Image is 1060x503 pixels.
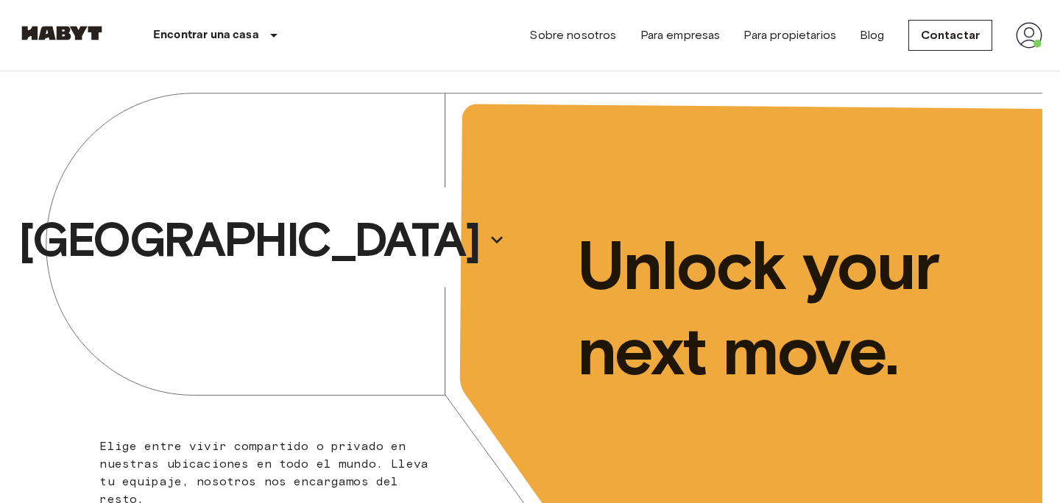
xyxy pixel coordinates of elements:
a: Sobre nosotros [529,26,616,44]
img: avatar [1016,22,1042,49]
p: Unlock your next move. [577,223,1019,393]
button: [GEOGRAPHIC_DATA] [13,206,512,274]
p: [GEOGRAPHIC_DATA] [18,210,479,269]
a: Para empresas [640,26,721,44]
a: Blog [860,26,885,44]
img: Habyt [18,26,106,40]
a: Contactar [908,20,992,51]
a: Para propietarios [743,26,836,44]
p: Encontrar una casa [153,26,259,44]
